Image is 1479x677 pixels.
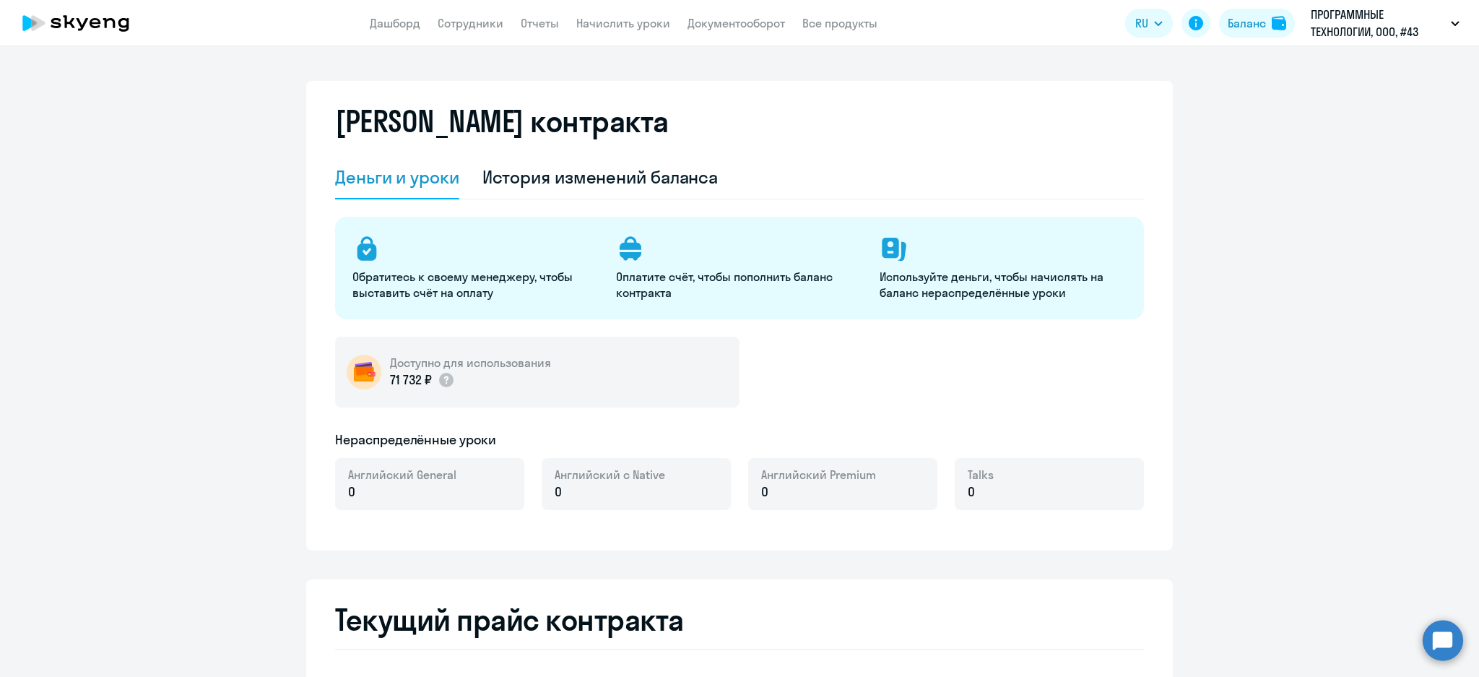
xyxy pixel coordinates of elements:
p: Обратитесь к своему менеджеру, чтобы выставить счёт на оплату [352,269,599,301]
p: Оплатите счёт, чтобы пополнить баланс контракта [616,269,862,301]
span: 0 [761,483,768,501]
span: 0 [348,483,355,501]
span: Английский с Native [555,467,665,483]
h5: Нераспределённые уроки [335,431,496,449]
button: Балансbalance [1219,9,1295,38]
p: ПРОГРАММНЫЕ ТЕХНОЛОГИИ, ООО, #43 [1311,6,1445,40]
span: RU [1135,14,1148,32]
div: Деньги и уроки [335,165,459,189]
img: balance [1272,16,1286,30]
div: История изменений баланса [482,165,719,189]
a: Отчеты [521,16,559,30]
a: Все продукты [802,16,877,30]
span: 0 [968,483,975,501]
p: 71 732 ₽ [390,371,455,389]
button: RU [1125,9,1173,38]
h2: [PERSON_NAME] контракта [335,104,669,139]
p: Используйте деньги, чтобы начислять на баланс нераспределённые уроки [880,269,1126,301]
span: Talks [968,467,994,483]
span: 0 [555,483,562,501]
div: Баланс [1228,14,1266,32]
h2: Текущий прайс контракта [335,603,1144,637]
img: wallet-circle.png [347,355,381,389]
a: Сотрудники [438,16,503,30]
span: Английский General [348,467,456,483]
button: ПРОГРАММНЫЕ ТЕХНОЛОГИИ, ООО, #43 [1304,6,1467,40]
a: Дашборд [370,16,420,30]
a: Документооборот [688,16,785,30]
h5: Доступно для использования [390,355,551,371]
span: Английский Premium [761,467,876,483]
a: Начислить уроки [576,16,670,30]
